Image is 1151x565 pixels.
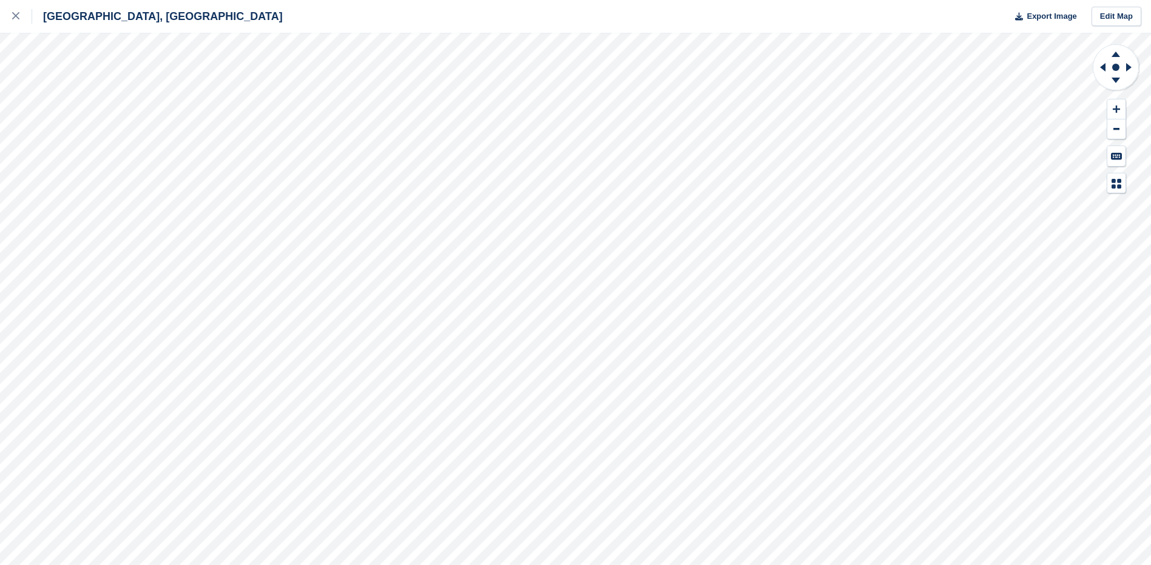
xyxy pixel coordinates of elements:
[1107,173,1126,193] button: Map Legend
[1107,146,1126,166] button: Keyboard Shortcuts
[1107,99,1126,119] button: Zoom In
[1107,119,1126,139] button: Zoom Out
[1008,7,1077,27] button: Export Image
[1092,7,1141,27] a: Edit Map
[1027,10,1076,22] span: Export Image
[32,9,283,24] div: [GEOGRAPHIC_DATA], [GEOGRAPHIC_DATA]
